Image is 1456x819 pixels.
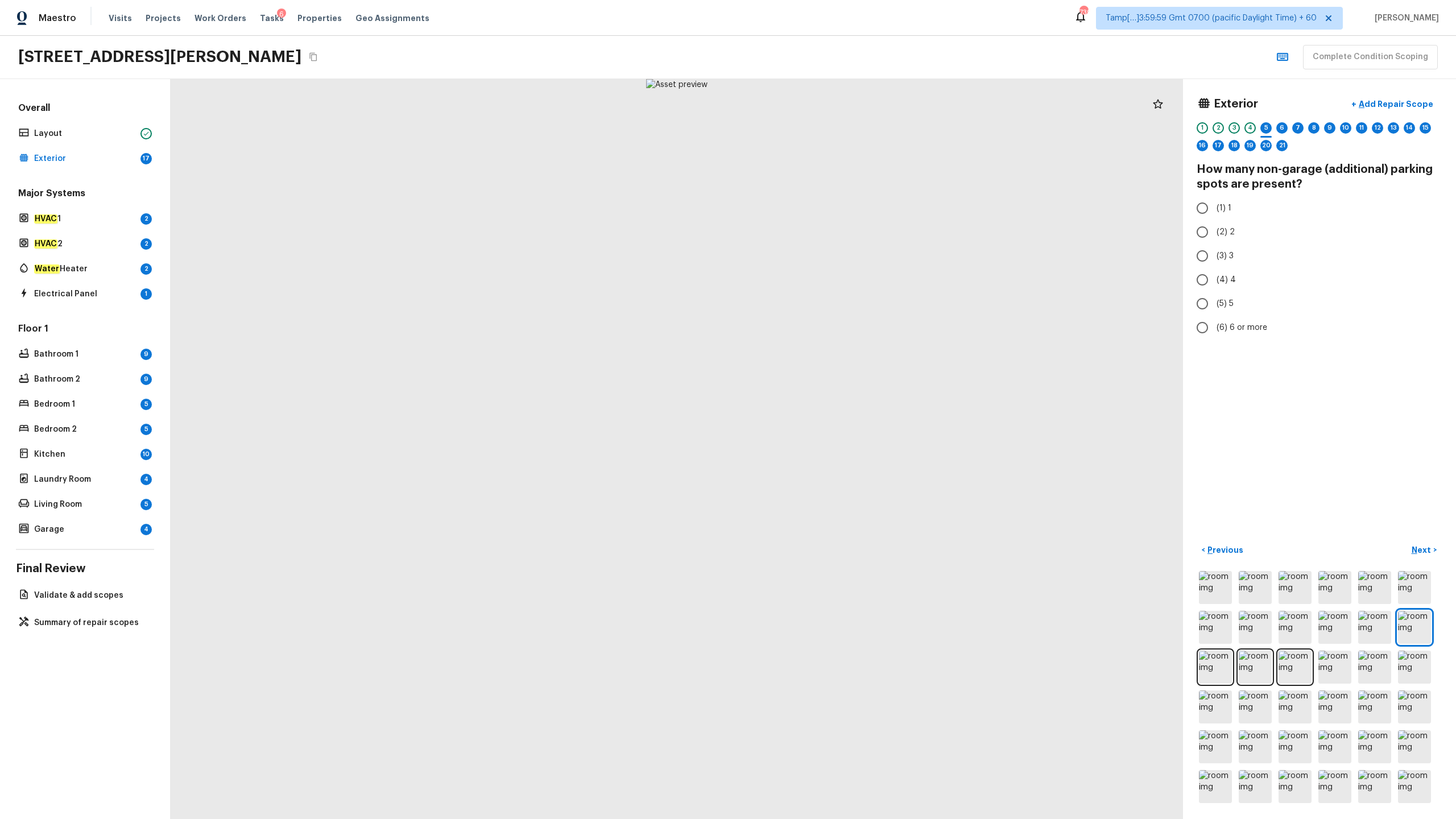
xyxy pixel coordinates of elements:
[34,617,147,628] p: Summary of repair scopes
[18,47,301,67] h2: [STREET_ADDRESS][PERSON_NAME]
[1292,122,1304,134] div: 7
[1370,13,1439,24] span: [PERSON_NAME]
[306,49,321,64] button: Copy Address
[39,13,76,24] span: Maestro
[140,524,152,535] div: 4
[34,424,136,435] p: Bedroom 2
[1228,122,1240,134] div: 3
[1279,611,1312,644] img: room img
[1213,122,1224,134] div: 2
[34,474,136,485] p: Laundry Room
[1372,122,1383,134] div: 12
[1276,122,1288,134] div: 6
[1199,730,1232,763] img: room img
[1358,730,1391,763] img: room img
[34,590,147,601] p: Validate & add scopes
[1217,322,1267,333] span: (6) 6 or more
[16,322,154,337] h5: Floor 1
[1398,770,1431,803] img: room img
[1244,140,1256,151] div: 19
[1217,250,1234,262] span: (3) 3
[1106,13,1317,24] span: Tamp[…]3:59:59 Gmt 0700 (pacific Daylight Time) + 60
[16,102,154,117] h5: Overall
[1356,98,1433,110] p: Add Repair Scope
[16,561,154,576] h4: Final Review
[1197,162,1442,192] h4: How many non-garage (additional) parking spots are present?
[1358,690,1391,723] img: room img
[1239,690,1272,723] img: room img
[1217,202,1231,214] span: (1) 1
[1318,690,1351,723] img: room img
[34,288,136,300] p: Electrical Panel
[1412,544,1433,556] p: Next
[1398,690,1431,723] img: room img
[1318,651,1351,684] img: room img
[1420,122,1431,134] div: 15
[34,399,136,410] p: Bedroom 1
[34,349,136,360] p: Bathroom 1
[1228,140,1240,151] div: 18
[140,424,152,435] div: 5
[1279,571,1312,604] img: room img
[1388,122,1399,134] div: 13
[1197,541,1248,560] button: <Previous
[297,13,342,24] span: Properties
[146,13,181,24] span: Projects
[16,187,154,202] h5: Major Systems
[1308,122,1319,134] div: 8
[1217,226,1235,238] span: (2) 2
[140,374,152,385] div: 9
[34,153,136,164] p: Exterior
[1318,571,1351,604] img: room img
[1079,7,1087,18] div: 739
[355,13,429,24] span: Geo Assignments
[1279,690,1312,723] img: room img
[1340,122,1351,134] div: 10
[1398,611,1431,644] img: room img
[1214,97,1258,111] h4: Exterior
[34,263,136,275] p: Heater
[1239,651,1272,684] img: room img
[195,13,246,24] span: Work Orders
[1276,140,1288,151] div: 21
[34,128,136,139] p: Layout
[140,399,152,410] div: 5
[260,14,284,22] span: Tasks
[140,288,152,300] div: 1
[1404,122,1415,134] div: 14
[34,524,136,535] p: Garage
[1217,274,1236,286] span: (4) 4
[34,449,136,460] p: Kitchen
[1239,611,1272,644] img: room img
[1318,730,1351,763] img: room img
[34,264,60,274] em: Water
[1398,651,1431,684] img: room img
[34,238,136,250] p: 2
[140,474,152,485] div: 4
[1318,770,1351,803] img: room img
[1279,770,1312,803] img: room img
[1199,651,1232,684] img: room img
[140,213,152,225] div: 2
[109,13,132,24] span: Visits
[1358,770,1391,803] img: room img
[140,263,152,275] div: 2
[140,153,152,164] div: 17
[1205,544,1243,556] p: Previous
[1244,122,1256,134] div: 4
[1358,651,1391,684] img: room img
[277,9,286,20] div: 6
[140,449,152,460] div: 10
[1260,140,1272,151] div: 20
[1358,571,1391,604] img: room img
[1279,730,1312,763] img: room img
[1358,611,1391,644] img: room img
[1217,298,1234,309] span: (5) 5
[140,238,152,250] div: 2
[1342,93,1442,116] button: +Add Repair Scope
[1356,122,1367,134] div: 11
[34,239,57,249] em: HVAC
[1197,140,1208,151] div: 16
[1279,651,1312,684] img: room img
[34,214,57,224] em: HVAC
